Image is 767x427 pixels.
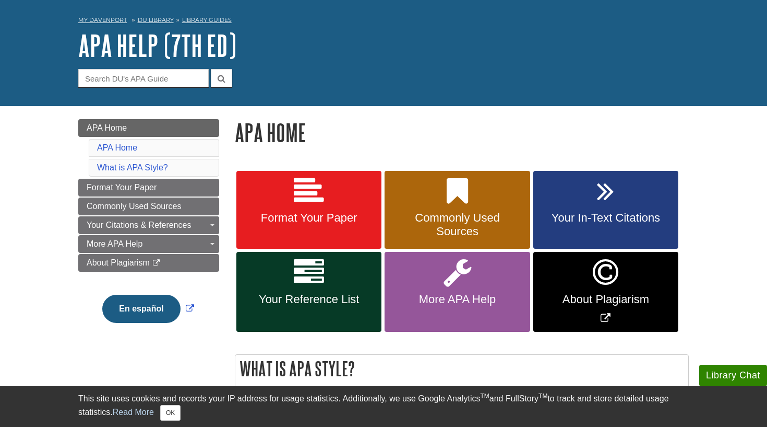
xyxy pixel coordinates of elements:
span: Commonly Used Sources [392,211,522,238]
a: Your In-Text Citations [533,171,678,249]
a: APA Home [78,119,219,137]
i: This link opens in a new window [152,260,161,267]
sup: TM [480,393,489,400]
a: Read More [113,408,154,417]
span: Your Reference List [244,293,374,306]
span: More APA Help [87,239,142,248]
span: Commonly Used Sources [87,202,181,211]
a: Library Guides [182,16,232,24]
div: Guide Page Menu [78,119,219,341]
a: APA Home [97,143,137,152]
a: Your Reference List [236,252,381,332]
sup: TM [538,393,547,400]
button: Close [160,405,181,421]
nav: breadcrumb [78,13,689,30]
div: This site uses cookies and records your IP address for usage statistics. Additionally, we use Goo... [78,393,689,421]
a: Link opens in new window [533,252,678,332]
a: Your Citations & References [78,216,219,234]
span: APA Home [87,123,127,132]
span: Format Your Paper [87,183,157,192]
a: More APA Help [385,252,530,332]
span: Format Your Paper [244,211,374,225]
input: Search DU's APA Guide [78,69,209,87]
span: Your In-Text Citations [541,211,670,225]
a: More APA Help [78,235,219,253]
span: About Plagiarism [87,258,150,267]
a: My Davenport [78,16,127,25]
a: APA Help (7th Ed) [78,29,236,62]
button: En español [102,295,180,323]
h2: What is APA Style? [235,355,688,383]
span: About Plagiarism [541,293,670,306]
span: Your Citations & References [87,221,191,229]
a: DU Library [138,16,174,24]
a: Commonly Used Sources [78,198,219,215]
span: More APA Help [392,293,522,306]
a: What is APA Style? [97,163,168,172]
a: Link opens in new window [100,304,196,313]
a: Commonly Used Sources [385,171,530,249]
h1: APA Home [235,119,689,146]
a: Format Your Paper [78,179,219,197]
button: Library Chat [699,365,767,386]
a: About Plagiarism [78,254,219,272]
a: Format Your Paper [236,171,381,249]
